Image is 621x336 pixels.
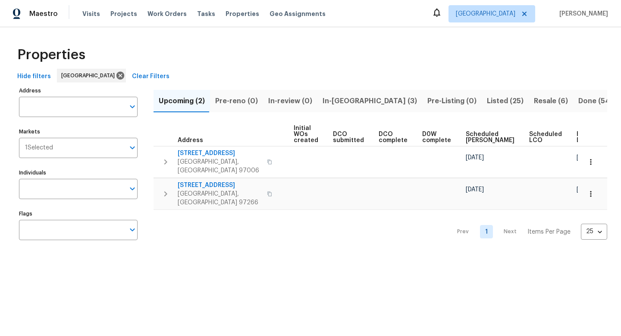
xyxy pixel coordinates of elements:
[577,187,595,193] span: [DATE]
[268,95,312,107] span: In-review (0)
[577,131,596,143] span: Ready Date
[110,10,137,18] span: Projects
[226,10,259,18] span: Properties
[19,88,138,93] label: Address
[577,155,595,161] span: [DATE]
[487,95,524,107] span: Listed (25)
[19,129,138,134] label: Markets
[132,71,169,82] span: Clear Filters
[427,95,477,107] span: Pre-Listing (0)
[25,144,53,152] span: 1 Selected
[323,95,417,107] span: In-[GEOGRAPHIC_DATA] (3)
[57,69,126,82] div: [GEOGRAPHIC_DATA]
[82,10,100,18] span: Visits
[178,181,262,190] span: [STREET_ADDRESS]
[480,225,493,238] a: Goto page 1
[19,211,138,216] label: Flags
[19,170,138,175] label: Individuals
[379,131,408,143] span: DCO complete
[126,101,138,113] button: Open
[534,95,568,107] span: Resale (6)
[126,183,138,195] button: Open
[466,131,514,143] span: Scheduled [PERSON_NAME]
[529,131,562,143] span: Scheduled LCO
[178,158,262,175] span: [GEOGRAPHIC_DATA], [GEOGRAPHIC_DATA] 97006
[556,10,608,18] span: [PERSON_NAME]
[126,224,138,236] button: Open
[61,71,118,80] span: [GEOGRAPHIC_DATA]
[215,95,258,107] span: Pre-reno (0)
[466,155,484,161] span: [DATE]
[294,125,318,143] span: Initial WOs created
[14,69,54,85] button: Hide filters
[129,69,173,85] button: Clear Filters
[147,10,187,18] span: Work Orders
[456,10,515,18] span: [GEOGRAPHIC_DATA]
[178,137,203,143] span: Address
[449,215,607,249] nav: Pagination Navigation
[159,95,205,107] span: Upcoming (2)
[178,149,262,158] span: [STREET_ADDRESS]
[178,190,262,207] span: [GEOGRAPHIC_DATA], [GEOGRAPHIC_DATA] 97266
[126,142,138,154] button: Open
[29,10,58,18] span: Maestro
[578,95,618,107] span: Done (548)
[270,10,326,18] span: Geo Assignments
[422,131,451,143] span: D0W complete
[527,228,571,236] p: Items Per Page
[333,131,364,143] span: DCO submitted
[581,220,607,243] div: 25
[466,187,484,193] span: [DATE]
[17,51,85,59] span: Properties
[17,71,51,82] span: Hide filters
[197,11,215,17] span: Tasks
